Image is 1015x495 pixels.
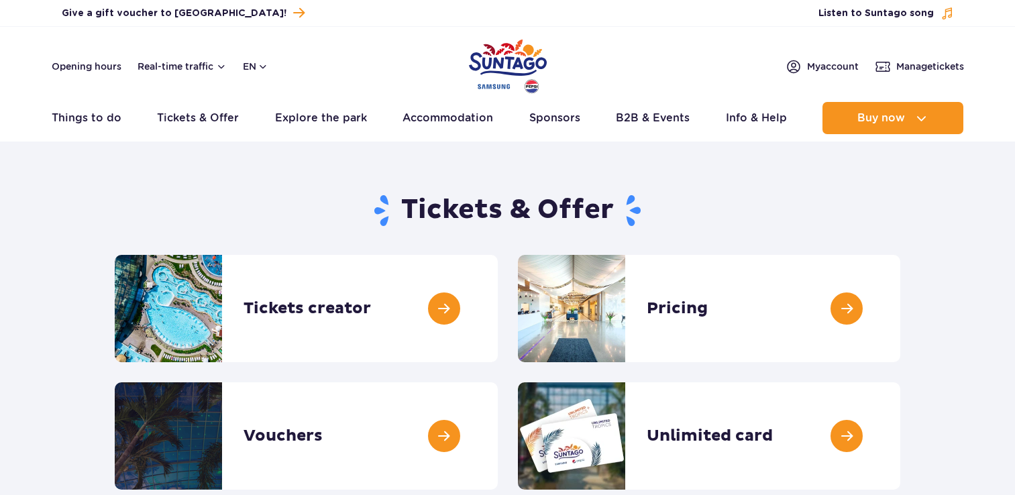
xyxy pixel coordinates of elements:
a: Managetickets [875,58,964,74]
a: Myaccount [786,58,859,74]
a: B2B & Events [616,102,690,134]
a: Opening hours [52,60,121,73]
span: Manage tickets [896,60,964,73]
span: My account [807,60,859,73]
button: Listen to Suntago song [818,7,954,20]
a: Info & Help [726,102,787,134]
button: en [243,60,268,73]
span: Listen to Suntago song [818,7,934,20]
a: Tickets & Offer [157,102,239,134]
a: Accommodation [403,102,493,134]
a: Things to do [52,102,121,134]
a: Sponsors [529,102,580,134]
a: Give a gift voucher to [GEOGRAPHIC_DATA]! [62,4,305,22]
a: Explore the park [275,102,367,134]
h1: Tickets & Offer [115,193,900,228]
span: Give a gift voucher to [GEOGRAPHIC_DATA]! [62,7,286,20]
a: Park of Poland [469,34,547,95]
span: Buy now [857,112,905,124]
button: Real-time traffic [138,61,227,72]
button: Buy now [822,102,963,134]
